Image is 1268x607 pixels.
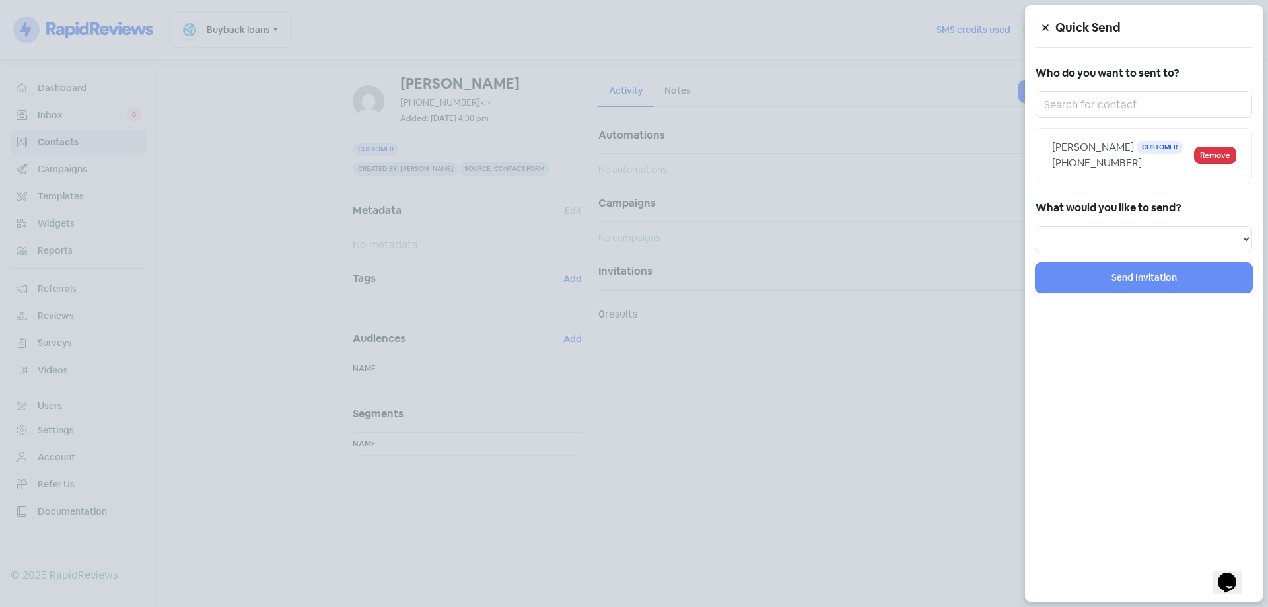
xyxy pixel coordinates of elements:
span: [PERSON_NAME] [1052,140,1134,154]
input: Search for contact [1036,91,1252,118]
h5: Who do you want to sent to? [1036,63,1252,83]
h5: Quick Send [1055,18,1252,38]
span: Customer [1137,141,1183,154]
h5: What would you like to send? [1036,198,1252,218]
button: Remove [1195,147,1236,163]
button: Send Invitation [1036,263,1252,293]
iframe: chat widget [1213,554,1255,594]
div: [PHONE_NUMBER] [1052,155,1195,171]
